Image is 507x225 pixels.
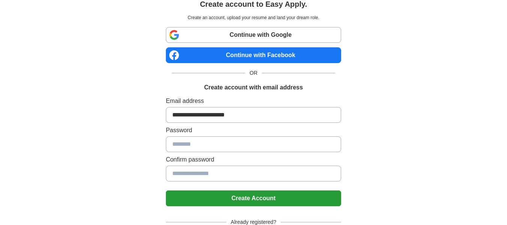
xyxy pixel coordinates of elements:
[167,14,340,21] p: Create an account, upload your resume and land your dream role.
[166,126,341,135] label: Password
[166,97,341,106] label: Email address
[166,155,341,164] label: Confirm password
[245,69,262,77] span: OR
[204,83,303,92] h1: Create account with email address
[166,27,341,43] a: Continue with Google
[166,47,341,63] a: Continue with Facebook
[166,190,341,206] button: Create Account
